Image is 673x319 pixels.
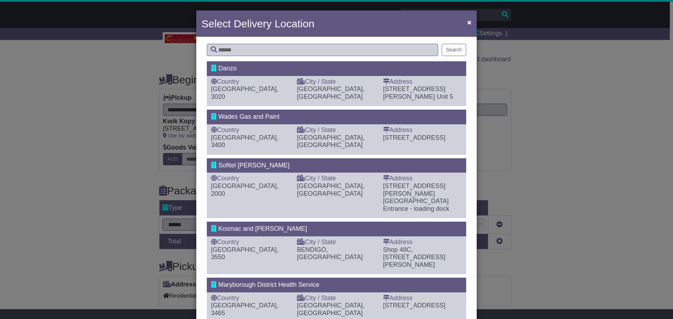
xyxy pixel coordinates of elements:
[297,302,364,317] span: [GEOGRAPHIC_DATA], [GEOGRAPHIC_DATA]
[383,294,462,302] div: Address
[297,134,364,149] span: [GEOGRAPHIC_DATA], [GEOGRAPHIC_DATA]
[437,93,453,100] span: Unit 5
[218,281,319,288] span: Maryborough District Health Service
[218,162,290,169] span: Sofitel [PERSON_NAME]
[211,85,278,100] span: [GEOGRAPHIC_DATA], 3020
[383,175,462,182] div: Address
[297,78,376,86] div: City / State
[297,294,376,302] div: City / State
[467,18,471,26] span: ×
[211,175,290,182] div: Country
[297,126,376,134] div: City / State
[211,78,290,86] div: Country
[297,175,376,182] div: City / State
[383,182,446,197] span: [STREET_ADDRESS][PERSON_NAME]
[211,294,290,302] div: Country
[383,197,449,212] span: [GEOGRAPHIC_DATA] Entrance - loading dock
[383,246,446,268] span: Shop 48C, [STREET_ADDRESS][PERSON_NAME]
[211,182,278,197] span: [GEOGRAPHIC_DATA], 2000
[218,113,279,120] span: Wades Gas and Paint
[218,225,307,232] span: Kosmac and [PERSON_NAME]
[383,126,462,134] div: Address
[383,134,446,141] span: [STREET_ADDRESS]
[211,238,290,246] div: Country
[211,134,278,149] span: [GEOGRAPHIC_DATA], 3400
[442,44,466,56] button: Search
[297,85,364,100] span: [GEOGRAPHIC_DATA], [GEOGRAPHIC_DATA]
[383,238,462,246] div: Address
[218,65,237,72] span: Danzo
[211,246,278,261] span: [GEOGRAPHIC_DATA], 3550
[297,182,364,197] span: [GEOGRAPHIC_DATA], [GEOGRAPHIC_DATA]
[464,15,475,29] button: Close
[202,16,314,32] h4: Select Delivery Location
[297,238,376,246] div: City / State
[383,302,446,309] span: [STREET_ADDRESS]
[383,85,446,100] span: [STREET_ADDRESS][PERSON_NAME]
[211,302,278,317] span: [GEOGRAPHIC_DATA], 3465
[297,246,362,261] span: BENDIGO, [GEOGRAPHIC_DATA]
[383,78,462,86] div: Address
[211,126,290,134] div: Country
